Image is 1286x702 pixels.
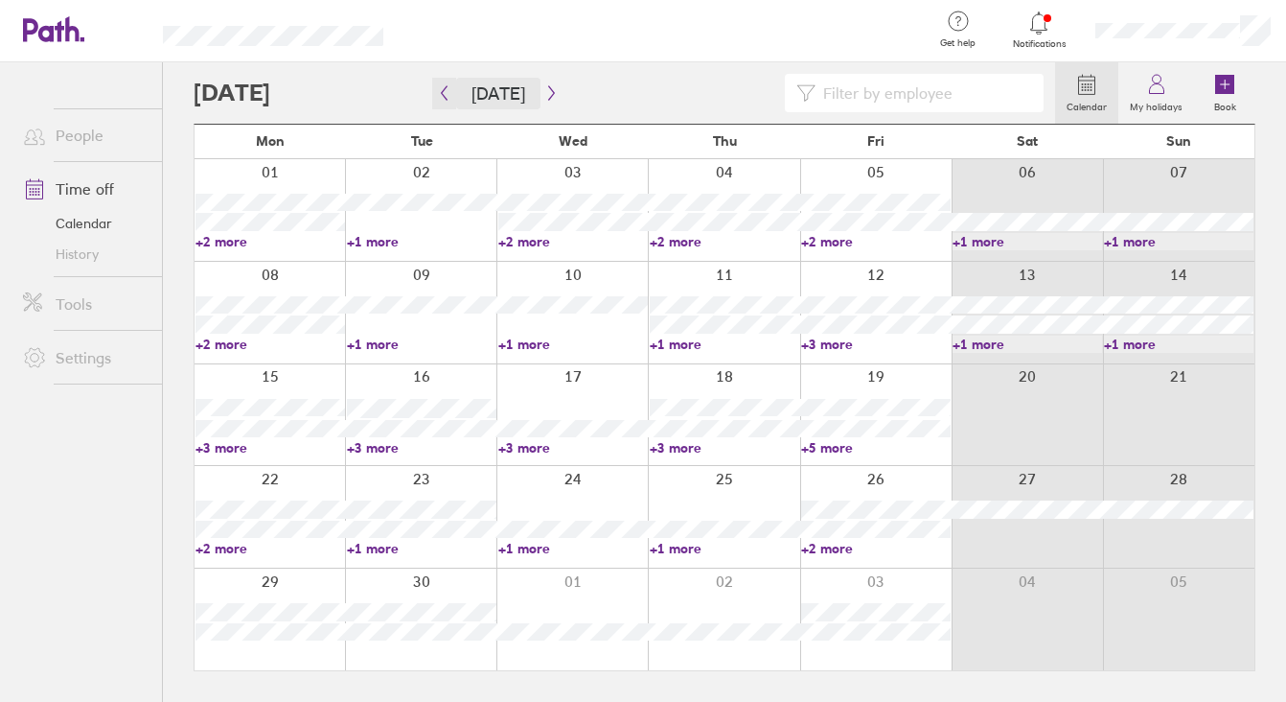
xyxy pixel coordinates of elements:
a: Time off [8,170,162,208]
a: +1 more [347,336,496,353]
a: +1 more [650,336,799,353]
a: Notifications [1008,10,1070,50]
label: Calendar [1055,96,1118,113]
a: +1 more [1104,336,1253,353]
a: Book [1194,62,1255,124]
span: Sat [1017,133,1038,149]
a: Calendar [8,208,162,239]
label: Book [1203,96,1248,113]
a: My holidays [1118,62,1194,124]
a: +3 more [347,439,496,456]
span: Thu [713,133,737,149]
a: Settings [8,339,162,377]
a: +2 more [801,233,951,250]
span: Tue [411,133,433,149]
a: +1 more [953,336,1102,353]
a: +2 more [195,233,345,250]
a: +1 more [1104,233,1253,250]
a: +1 more [347,540,496,557]
a: +5 more [801,439,951,456]
a: +1 more [650,540,799,557]
button: [DATE] [456,78,540,109]
span: Mon [256,133,285,149]
span: Wed [559,133,587,149]
span: Sun [1166,133,1191,149]
a: People [8,116,162,154]
a: +2 more [195,336,345,353]
span: Get help [927,37,989,49]
a: +3 more [498,439,648,456]
a: +1 more [953,233,1102,250]
a: +3 more [195,439,345,456]
a: +1 more [347,233,496,250]
a: +2 more [195,540,345,557]
span: Fri [867,133,884,149]
label: My holidays [1118,96,1194,113]
a: +2 more [801,540,951,557]
a: +1 more [498,336,648,353]
a: +3 more [650,439,799,456]
a: +3 more [801,336,951,353]
a: +2 more [498,233,648,250]
a: History [8,239,162,269]
span: Notifications [1008,38,1070,50]
input: Filter by employee [815,75,1032,111]
a: Calendar [1055,62,1118,124]
a: +1 more [498,540,648,557]
a: +2 more [650,233,799,250]
a: Tools [8,285,162,323]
